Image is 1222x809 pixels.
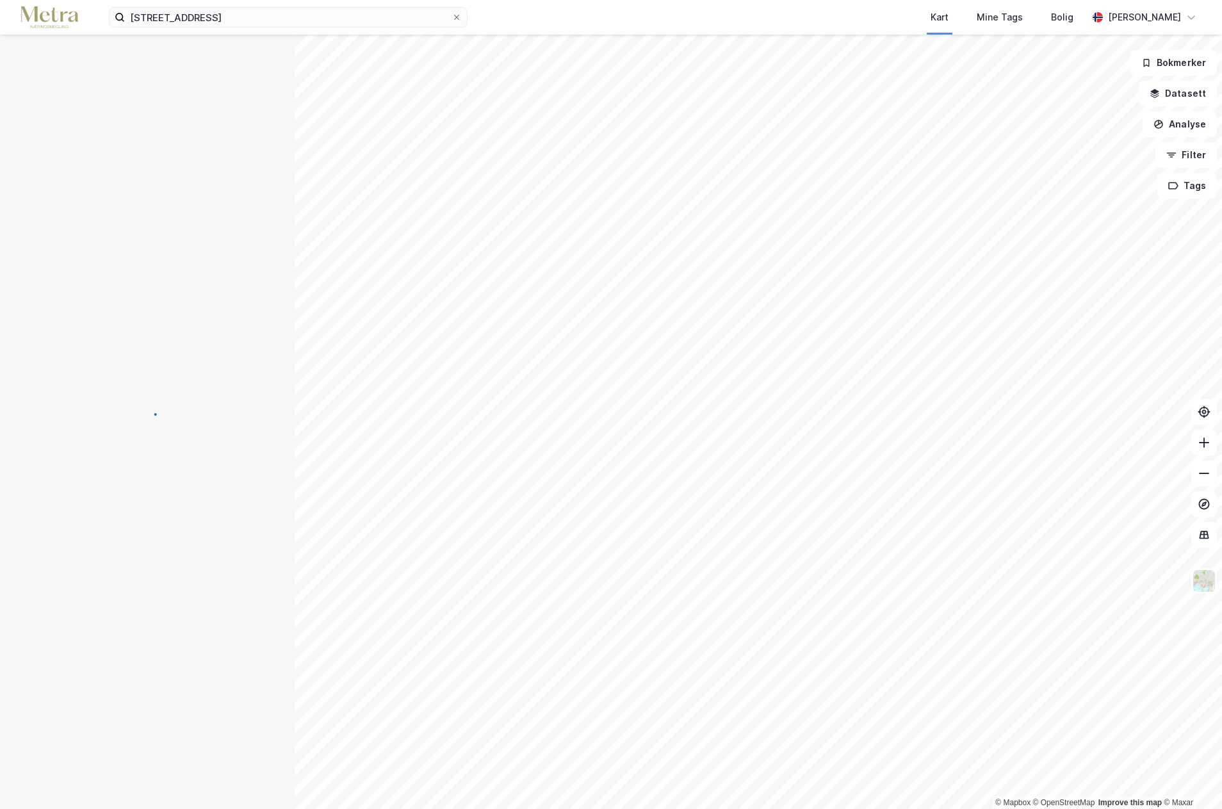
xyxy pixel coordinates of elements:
[1139,81,1217,106] button: Datasett
[995,798,1031,807] a: Mapbox
[1108,10,1181,25] div: [PERSON_NAME]
[137,404,158,425] img: spinner.a6d8c91a73a9ac5275cf975e30b51cfb.svg
[1158,748,1222,809] iframe: Chat Widget
[1143,111,1217,137] button: Analyse
[20,6,78,29] img: metra-logo.256734c3b2bbffee19d4.png
[977,10,1023,25] div: Mine Tags
[1192,569,1216,593] img: Z
[1157,173,1217,199] button: Tags
[1130,50,1217,76] button: Bokmerker
[1033,798,1095,807] a: OpenStreetMap
[125,8,452,27] input: Søk på adresse, matrikkel, gårdeiere, leietakere eller personer
[931,10,949,25] div: Kart
[1098,798,1162,807] a: Improve this map
[1051,10,1073,25] div: Bolig
[1158,748,1222,809] div: Kontrollprogram for chat
[1155,142,1217,168] button: Filter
